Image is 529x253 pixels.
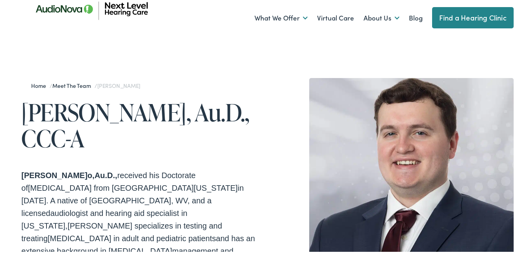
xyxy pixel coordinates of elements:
span: / / [31,80,140,88]
a: What We Offer [254,2,308,31]
h1: [PERSON_NAME], Au.D., CCC-A [21,98,267,150]
a: Virtual Care [317,2,354,31]
a: Home [31,80,50,88]
a: About Us [364,2,399,31]
span: o, [87,169,95,178]
span: [MEDICAL_DATA] in adult and pediatric patients [48,233,216,241]
span: in [DATE]. A native of [GEOGRAPHIC_DATA], WV, and a licensed [21,182,244,216]
a: Find a Hearing Clinic [432,6,514,27]
a: Meet the Team [52,80,95,88]
span: Au.D [95,169,113,178]
strong: ., [113,169,117,178]
span: [MEDICAL_DATA] from [GEOGRAPHIC_DATA][US_STATE] [28,182,238,191]
span: [PERSON_NAME] specializes in testing and treating [21,220,222,241]
span: [PERSON_NAME] [97,80,140,88]
span: [PERSON_NAME] [21,169,87,178]
span: audiologist and hearing aid specialist in [US_STATE], [21,207,187,229]
a: Blog [409,2,423,31]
